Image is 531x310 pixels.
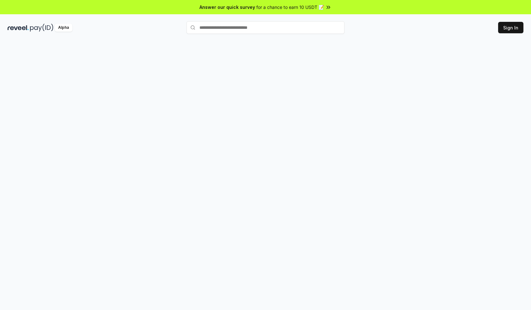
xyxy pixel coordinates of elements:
[55,24,72,32] div: Alpha
[8,24,29,32] img: reveel_dark
[199,4,255,10] span: Answer our quick survey
[30,24,53,32] img: pay_id
[256,4,324,10] span: for a chance to earn 10 USDT 📝
[498,22,523,33] button: Sign In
